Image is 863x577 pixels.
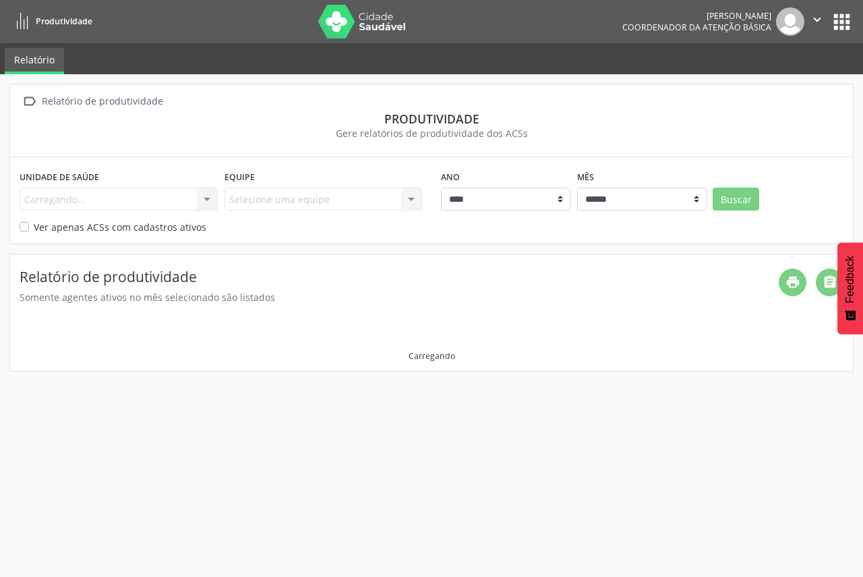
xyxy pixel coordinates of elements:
[713,188,759,211] button: Buscar
[622,22,771,33] span: Coordenador da Atenção Básica
[20,92,165,111] a:  Relatório de produtividade
[20,111,843,126] div: Produtividade
[830,10,854,34] button: apps
[441,167,460,188] label: Ano
[34,220,206,234] label: Ver apenas ACSs com cadastros ativos
[20,290,779,304] div: Somente agentes ativos no mês selecionado são listados
[9,10,92,32] a: Produtividade
[20,269,779,285] h4: Relatório de produtividade
[36,16,92,27] span: Produtividade
[39,92,165,111] div: Relatório de produtividade
[776,7,804,36] img: img
[622,10,771,22] div: [PERSON_NAME]
[837,242,863,334] button: Feedback - Mostrar pesquisa
[5,48,64,74] a: Relatório
[20,167,99,188] label: Unidade de saúde
[20,126,843,140] div: Gere relatórios de produtividade dos ACSs
[844,256,856,303] span: Feedback
[225,167,255,188] label: Equipe
[804,7,830,36] button: 
[20,92,39,111] i: 
[577,167,594,188] label: Mês
[810,12,825,27] i: 
[409,350,455,362] div: Carregando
